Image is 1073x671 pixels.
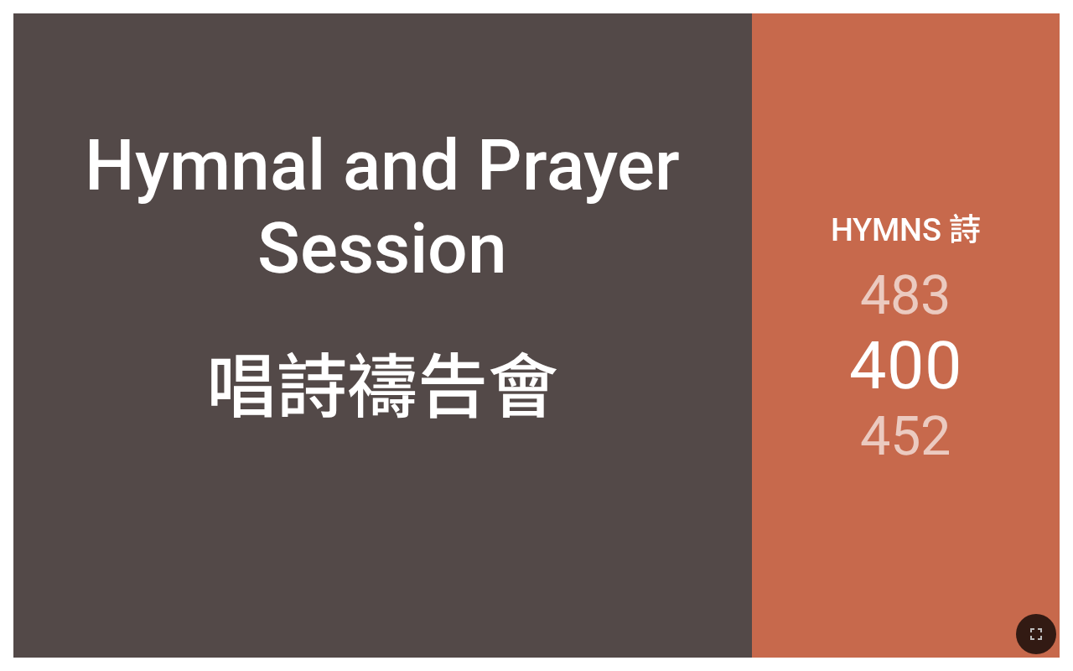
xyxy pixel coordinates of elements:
[860,404,951,468] li: 452
[849,327,962,404] li: 400
[27,124,739,290] div: Hymnal and Prayer Session
[860,263,951,327] li: 483
[206,330,558,432] div: 唱詩禱告會
[831,204,981,250] p: Hymns 詩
